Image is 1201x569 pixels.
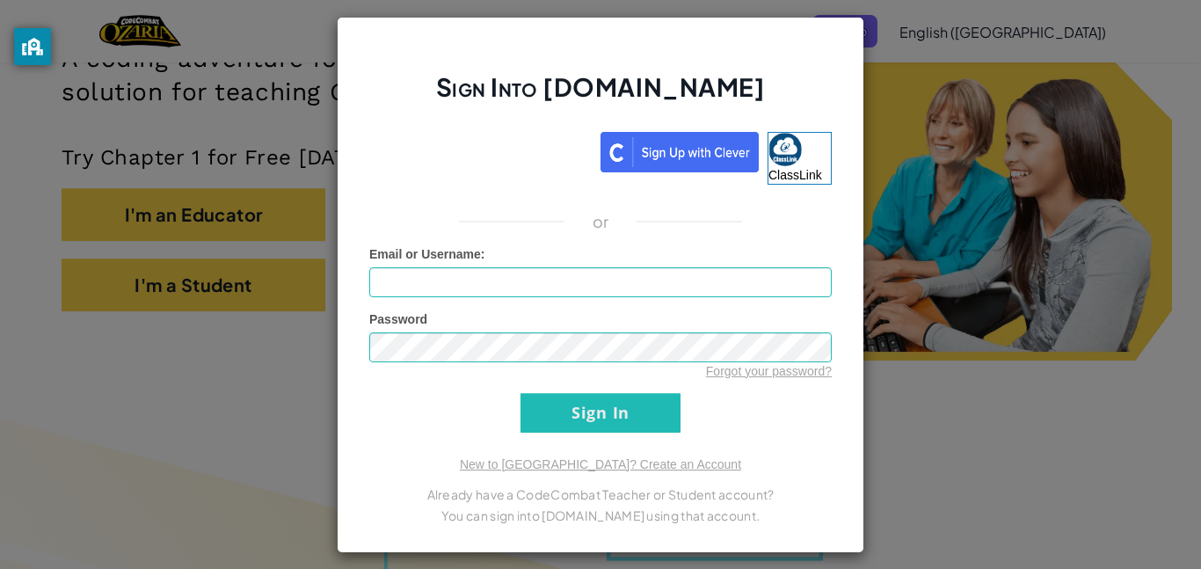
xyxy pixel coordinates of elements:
button: privacy banner [14,28,51,65]
p: You can sign into [DOMAIN_NAME] using that account. [369,505,832,526]
p: Already have a CodeCombat Teacher or Student account? [369,484,832,505]
a: Forgot your password? [706,364,832,378]
span: ClassLink [768,168,822,182]
img: clever_sso_button@2x.png [600,132,759,172]
img: classlink-logo-small.png [768,133,802,166]
span: Email or Username [369,247,481,261]
label: : [369,245,485,263]
a: New to [GEOGRAPHIC_DATA]? Create an Account [460,457,741,471]
h2: Sign Into [DOMAIN_NAME] [369,70,832,121]
iframe: Sign in with Google Button [360,130,600,169]
p: or [593,211,609,232]
span: Password [369,312,427,326]
input: Sign In [520,393,681,433]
